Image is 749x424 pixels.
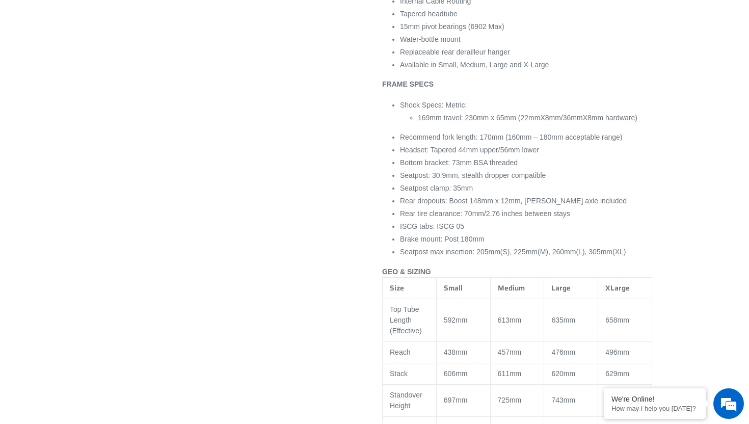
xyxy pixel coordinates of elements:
[382,268,431,276] span: GEO & SIZING
[390,348,410,356] span: Reach
[551,348,575,356] span: 476mm
[498,396,522,404] span: 725mm
[400,146,539,154] span: Headset: Tapered 44mm upper/56mm lower
[400,133,623,141] span: Recommend fork length: 170mm (160mm – 180mm acceptable range)
[400,247,652,257] li: Seatpost max insertion: 205mm(S), 225mm(M), 260mm(L), 305mm(XL)
[444,316,468,324] span: 592mm
[444,369,468,378] span: 606mm
[605,348,629,356] span: 496mm
[68,57,186,70] div: Chat with us now
[400,35,461,43] span: Water-bottle mount
[498,369,522,378] span: 611mm
[11,56,26,71] div: Navigation go back
[400,184,473,192] span: Seatpost clamp: 35mm
[400,158,518,167] span: Bottom bracket: 73mm BSA threaded
[400,209,570,218] span: Rear tire clearance: 70mm/2.76 inches between stays
[400,60,652,70] li: Available in Small, Medium, Large and X-Large
[5,278,194,314] textarea: Type your message and hit 'Enter'
[605,369,629,378] span: 629mm
[400,22,504,31] span: 15mm pivot bearings (6902 Max)
[400,222,464,230] span: ISCG tabs: ISCG 05
[59,128,141,231] span: We're online!
[400,171,546,179] span: Seatpost: 30.9mm, stealth dropper compatible
[498,282,525,294] span: Medium
[551,282,571,294] span: Large
[418,114,637,122] span: 169mm travel: 230mm x 65mm (22mmX8mm/36mmX8mm hardware)
[33,51,58,76] img: d_696896380_company_1647369064580_696896380
[400,9,652,19] li: Tapered headtube
[605,282,630,294] span: XLarge
[444,348,468,356] span: 438mm
[400,197,627,205] span: Rear dropouts: Boost 148mm x 12mm, [PERSON_NAME] axle included
[390,369,408,378] span: Stack
[382,80,434,88] b: FRAME SPECS
[498,348,522,356] span: 457mm
[383,277,437,299] th: Size
[551,369,575,378] span: 620mm
[605,316,629,324] span: 658mm
[390,305,422,335] span: Top Tube Length (Effective)
[390,391,422,410] span: Standover Height
[400,48,510,56] span: Replaceable rear derailleur hanger
[498,316,522,324] span: 613mm
[611,405,698,412] p: How may I help you today?
[611,395,698,403] div: We're Online!
[400,235,485,243] span: Brake mount: Post 180mm
[551,316,575,324] span: 635mm
[167,5,192,30] div: Minimize live chat window
[444,282,463,294] span: Small
[444,396,468,404] span: 697mm
[400,101,467,109] span: Shock Specs: Metric:
[551,396,575,404] span: 743mm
